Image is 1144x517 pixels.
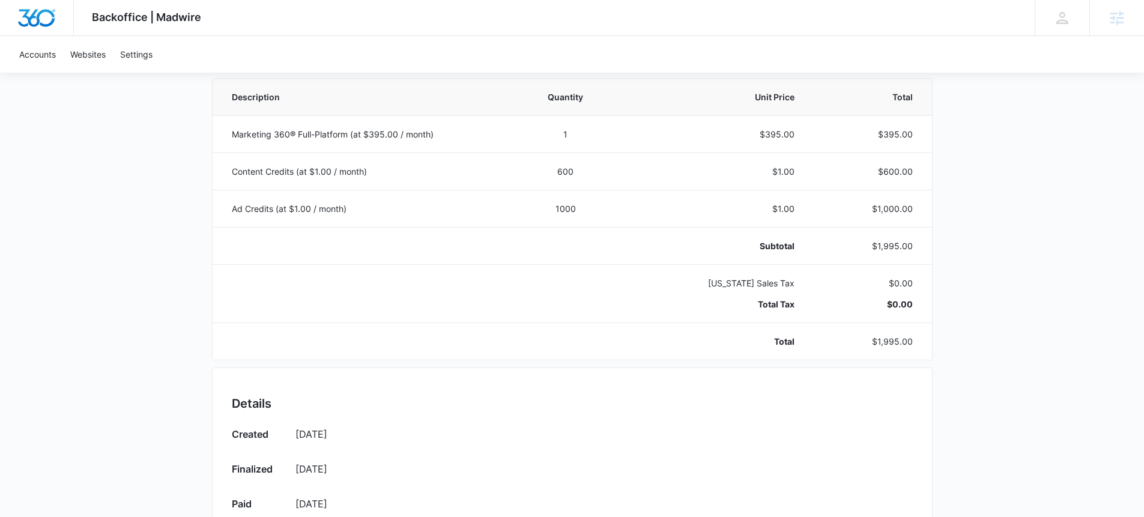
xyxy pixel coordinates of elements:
span: Quantity [527,91,605,103]
p: Content Credits (at $1.00 / month) [232,165,498,178]
p: $1.00 [633,165,794,178]
span: Total [823,91,913,103]
td: 1 [513,115,619,153]
p: $0.00 [823,277,913,289]
p: $600.00 [823,165,913,178]
a: Settings [113,36,160,73]
p: $0.00 [823,298,913,310]
a: Websites [63,36,113,73]
a: Accounts [12,36,63,73]
p: $1,995.00 [823,240,913,252]
p: [US_STATE] Sales Tax [633,277,794,289]
h3: Created [232,427,283,445]
td: 1000 [513,190,619,227]
p: [DATE] [295,427,913,441]
p: [DATE] [295,497,913,511]
p: $1.00 [633,202,794,215]
p: $1,000.00 [823,202,913,215]
p: Total Tax [633,298,794,310]
span: Unit Price [633,91,794,103]
p: $1,995.00 [823,335,913,348]
p: Marketing 360® Full-Platform (at $395.00 / month) [232,128,498,141]
p: $395.00 [823,128,913,141]
p: Ad Credits (at $1.00 / month) [232,202,498,215]
span: Description [232,91,498,103]
span: Backoffice | Madwire [92,11,201,23]
p: Total [633,335,794,348]
p: Subtotal [633,240,794,252]
h2: Details [232,395,913,413]
td: 600 [513,153,619,190]
p: [DATE] [295,462,913,476]
h3: Paid [232,497,283,515]
p: $395.00 [633,128,794,141]
h3: Finalized [232,462,283,480]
